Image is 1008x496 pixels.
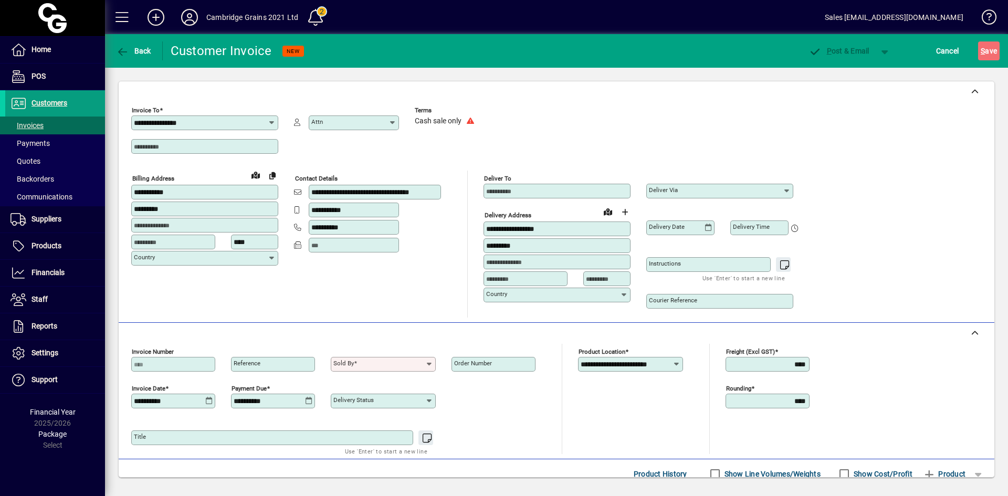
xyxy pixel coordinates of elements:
mat-label: Invoice date [132,385,165,392]
mat-label: Country [134,254,155,261]
a: View on map [600,203,616,220]
span: Back [116,47,151,55]
a: POS [5,64,105,90]
button: Cancel [933,41,962,60]
a: Knowledge Base [974,2,995,36]
mat-label: Country [486,290,507,298]
mat-label: Courier Reference [649,297,697,304]
span: Package [38,430,67,438]
span: ost & Email [808,47,869,55]
span: S [981,47,985,55]
div: Cambridge Grains 2021 Ltd [206,9,298,26]
mat-label: Delivery status [333,396,374,404]
span: POS [31,72,46,80]
span: Customers [31,99,67,107]
span: Payments [10,139,50,147]
div: Customer Invoice [171,43,272,59]
span: Backorders [10,175,54,183]
span: P [827,47,832,55]
a: Reports [5,313,105,340]
mat-label: Product location [579,348,625,355]
span: Invoices [10,121,44,130]
span: Suppliers [31,215,61,223]
span: Communications [10,193,72,201]
span: Quotes [10,157,40,165]
mat-label: Reference [234,360,260,367]
mat-label: Delivery time [733,223,770,230]
a: Settings [5,340,105,366]
span: Cash sale only [415,117,461,125]
button: Post & Email [803,41,875,60]
span: Financials [31,268,65,277]
mat-label: Invoice number [132,348,174,355]
a: Suppliers [5,206,105,233]
span: Settings [31,349,58,357]
span: Products [31,241,61,250]
mat-label: Instructions [649,260,681,267]
a: Support [5,367,105,393]
a: Invoices [5,117,105,134]
mat-label: Freight (excl GST) [726,348,775,355]
mat-label: Payment due [232,385,267,392]
span: Home [31,45,51,54]
span: Staff [31,295,48,303]
span: Support [31,375,58,384]
app-page-header-button: Back [105,41,163,60]
mat-label: Title [134,433,146,440]
mat-label: Attn [311,118,323,125]
div: Sales [EMAIL_ADDRESS][DOMAIN_NAME] [825,9,963,26]
a: View on map [247,166,264,183]
span: Product History [634,466,687,482]
button: Product History [629,465,691,483]
mat-label: Invoice To [132,107,160,114]
a: Products [5,233,105,259]
mat-hint: Use 'Enter' to start a new line [702,272,785,284]
button: Add [139,8,173,27]
span: Terms [415,107,478,114]
span: Reports [31,322,57,330]
label: Show Cost/Profit [852,469,912,479]
a: Staff [5,287,105,313]
a: Payments [5,134,105,152]
button: Choose address [616,204,633,220]
span: Product [923,466,965,482]
mat-label: Delivery date [649,223,685,230]
span: ave [981,43,997,59]
button: Product [918,465,971,483]
button: Copy to Delivery address [264,167,281,184]
span: NEW [287,48,300,55]
a: Financials [5,260,105,286]
mat-label: Deliver via [649,186,678,194]
button: Save [978,41,1000,60]
button: Back [113,41,154,60]
span: Cancel [936,43,959,59]
mat-hint: Use 'Enter' to start a new line [345,445,427,457]
a: Home [5,37,105,63]
button: Profile [173,8,206,27]
mat-label: Order number [454,360,492,367]
span: Financial Year [30,408,76,416]
label: Show Line Volumes/Weights [722,469,821,479]
a: Communications [5,188,105,206]
mat-label: Sold by [333,360,354,367]
a: Quotes [5,152,105,170]
a: Backorders [5,170,105,188]
mat-label: Deliver To [484,175,511,182]
mat-label: Rounding [726,385,751,392]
